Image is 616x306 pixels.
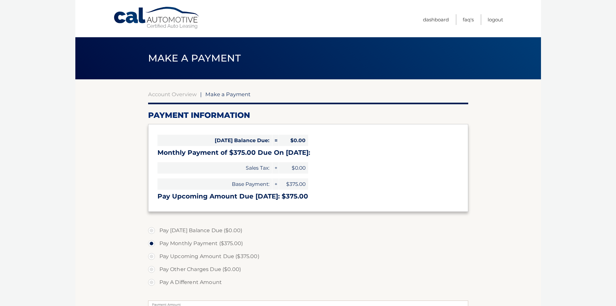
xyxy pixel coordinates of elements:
[148,110,468,120] h2: Payment Information
[148,52,241,64] span: Make a Payment
[279,162,308,174] span: $0.00
[148,91,197,97] a: Account Overview
[279,178,308,190] span: $375.00
[279,135,308,146] span: $0.00
[113,6,200,29] a: Cal Automotive
[148,276,468,289] label: Pay A Different Amount
[157,192,459,200] h3: Pay Upcoming Amount Due [DATE]: $375.00
[272,135,279,146] span: =
[205,91,251,97] span: Make a Payment
[272,178,279,190] span: +
[272,162,279,174] span: +
[200,91,202,97] span: |
[148,300,468,306] label: Payment Amount
[423,14,449,25] a: Dashboard
[157,135,272,146] span: [DATE] Balance Due:
[157,162,272,174] span: Sales Tax:
[488,14,503,25] a: Logout
[463,14,474,25] a: FAQ's
[157,178,272,190] span: Base Payment:
[148,237,468,250] label: Pay Monthly Payment ($375.00)
[157,149,459,157] h3: Monthly Payment of $375.00 Due On [DATE]:
[148,263,468,276] label: Pay Other Charges Due ($0.00)
[148,250,468,263] label: Pay Upcoming Amount Due ($375.00)
[148,224,468,237] label: Pay [DATE] Balance Due ($0.00)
